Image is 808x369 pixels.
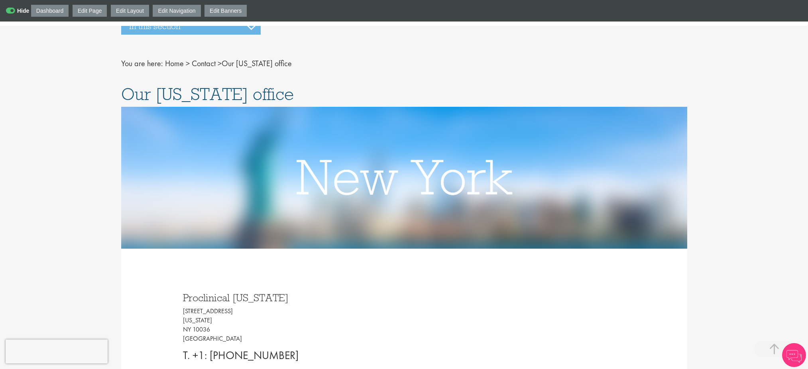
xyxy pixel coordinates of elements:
[782,343,806,367] img: Chatbot
[183,307,398,343] p: [STREET_ADDRESS] [US_STATE] NY 10036 [GEOGRAPHIC_DATA]
[31,5,69,17] a: Dashboard
[186,58,190,69] span: >
[192,58,216,69] a: breadcrumb link to Contact
[6,340,108,363] iframe: reCAPTCHA
[218,58,222,69] span: >
[121,83,294,105] span: Our [US_STATE] office
[121,58,163,69] span: You are here:
[183,347,398,363] p: T. +1: [PHONE_NUMBER]
[73,5,107,17] a: Edit Page
[111,5,149,17] a: Edit Layout
[153,5,201,17] a: Edit Navigation
[165,58,292,69] span: Our [US_STATE] office
[121,18,261,35] h3: In this section
[204,5,247,17] a: Edit Banners
[165,58,184,69] a: breadcrumb link to Home
[183,292,398,303] h3: Proclinical [US_STATE]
